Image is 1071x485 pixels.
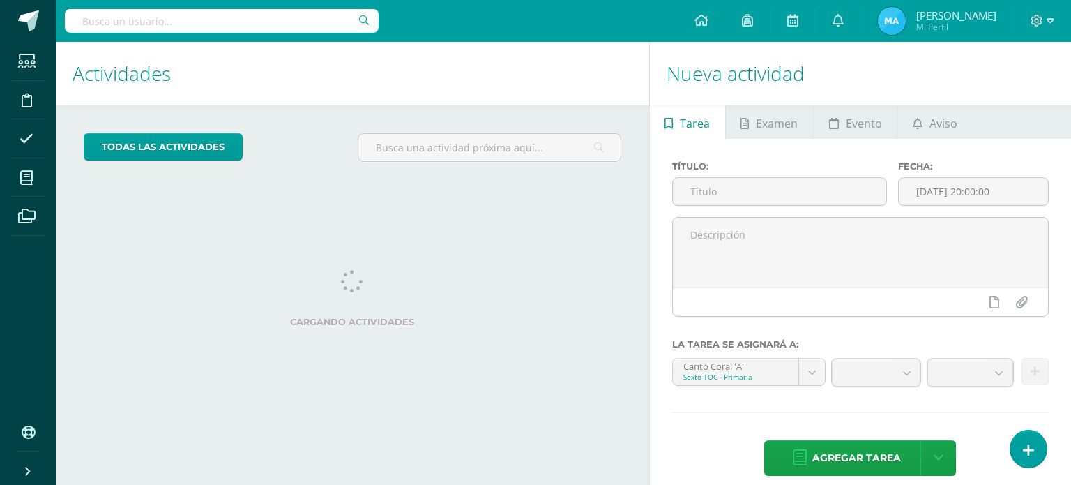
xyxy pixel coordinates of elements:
span: [PERSON_NAME] [916,8,996,22]
label: Cargando actividades [84,317,621,327]
input: Busca una actividad próxima aquí... [358,134,620,161]
input: Título [673,178,887,205]
span: Mi Perfil [916,21,996,33]
span: Agregar tarea [812,441,901,475]
h1: Nueva actividad [667,42,1054,105]
input: Fecha de entrega [899,178,1048,205]
label: Fecha: [898,161,1049,172]
div: Canto Coral 'A' [683,359,788,372]
span: Tarea [680,107,710,140]
label: La tarea se asignará a: [672,339,1049,350]
span: Aviso [929,107,957,140]
label: Título: [672,161,888,172]
a: Aviso [897,105,972,139]
h1: Actividades [73,42,632,105]
span: Examen [756,107,798,140]
img: 979c1cf55386344813ae51d4afc2f076.png [878,7,906,35]
input: Busca un usuario... [65,9,379,33]
div: Sexto TOC - Primaria [683,372,788,382]
span: Evento [846,107,882,140]
a: Tarea [650,105,725,139]
a: todas las Actividades [84,133,243,161]
a: Examen [726,105,813,139]
a: Evento [814,105,897,139]
a: Canto Coral 'A'Sexto TOC - Primaria [673,359,825,385]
